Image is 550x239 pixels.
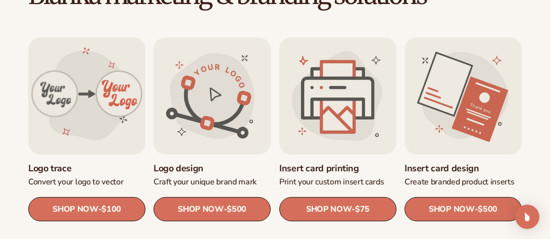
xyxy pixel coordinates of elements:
a: Logo trace [28,163,145,174]
span: $100 [102,205,121,214]
a: Insert card design [405,163,522,174]
a: Insert card printing [279,163,396,174]
a: Logo design [154,163,271,174]
span: $75 [355,205,370,214]
span: $500 [227,205,247,214]
span: SHOP NOW [306,204,352,214]
span: SHOP NOW [178,204,223,214]
span: SHOP NOW [53,204,98,214]
a: SHOP NOW- $500 [405,197,522,221]
a: SHOP NOW- $100 [28,197,145,221]
a: SHOP NOW- $75 [279,197,396,221]
span: SHOP NOW [429,204,474,214]
div: Open Intercom Messenger [515,205,539,229]
span: $500 [478,205,497,214]
a: SHOP NOW- $500 [154,197,271,221]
